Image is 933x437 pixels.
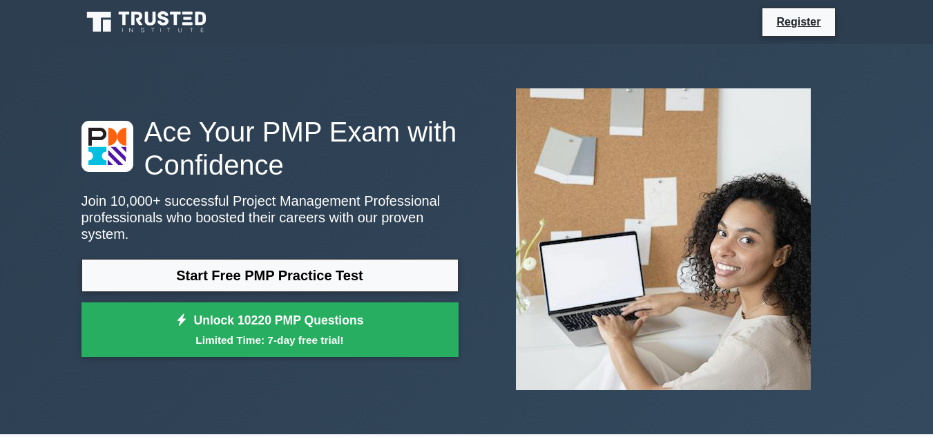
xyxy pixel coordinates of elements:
[81,302,459,358] a: Unlock 10220 PMP QuestionsLimited Time: 7-day free trial!
[768,13,829,30] a: Register
[99,332,441,348] small: Limited Time: 7-day free trial!
[81,193,459,242] p: Join 10,000+ successful Project Management Professional professionals who boosted their careers w...
[81,259,459,292] a: Start Free PMP Practice Test
[81,115,459,182] h1: Ace Your PMP Exam with Confidence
